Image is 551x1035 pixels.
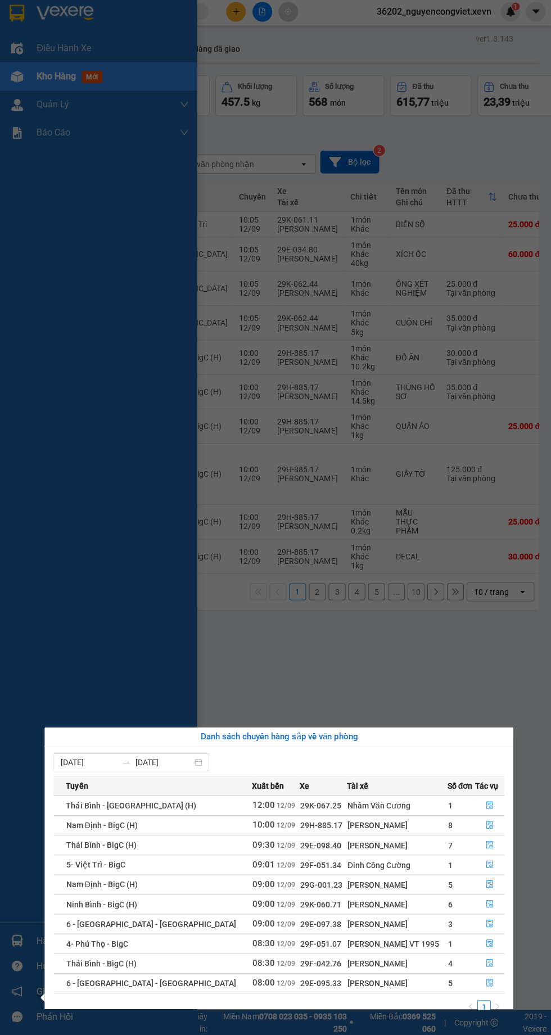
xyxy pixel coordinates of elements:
span: Số đơn [446,780,472,793]
span: 12/09 [276,881,295,889]
span: 12/09 [276,940,295,948]
span: right [493,1003,500,1010]
span: 5- Việt Trì - BigC [66,861,125,870]
span: 10:00 [252,820,274,830]
span: 12/09 [276,979,295,987]
input: Đến ngày [135,757,192,769]
span: 29F-051.07 [300,939,341,948]
span: 09:00 [252,919,274,929]
span: Tác vụ [474,780,497,793]
span: 12/09 [276,802,295,810]
span: Tài xế [346,780,367,793]
span: Thái Bình - BigC (H) [66,959,136,968]
div: [PERSON_NAME] [346,839,446,852]
div: [PERSON_NAME] [346,957,446,970]
span: 08:30 [252,938,274,948]
span: 09:00 [252,899,274,909]
span: file-done [485,861,493,870]
li: 1 [476,1000,490,1014]
a: 1 [477,1001,489,1013]
button: left [463,1000,476,1014]
span: 6 - [GEOGRAPHIC_DATA] - [GEOGRAPHIC_DATA] [66,979,236,988]
button: file-done [475,935,503,953]
span: 29E-098.40 [300,841,341,850]
span: 29F-042.76 [300,959,341,968]
span: 08:30 [252,958,274,968]
span: file-done [485,979,493,988]
span: 4- Phú Thọ - BigC [66,939,128,948]
span: Thái Bình - BigC (H) [66,841,136,850]
div: [PERSON_NAME] [346,879,446,891]
span: 29E-097.38 [300,920,341,929]
span: 29G-001.23 [300,880,342,889]
span: 08:00 [252,978,274,988]
span: left [466,1003,473,1010]
span: 8 [447,821,451,830]
span: file-done [485,900,493,909]
span: 7 [447,841,451,850]
div: Danh sách chuyến hàng sắp về văn phòng [53,731,503,744]
span: Xe [299,780,309,793]
span: 3 [447,920,451,929]
button: file-done [475,837,503,855]
span: file-done [485,821,493,830]
button: file-done [475,915,503,933]
span: 29K-067.25 [300,802,341,811]
span: 09:30 [252,840,274,850]
button: file-done [475,955,503,973]
span: Tuyến [66,780,88,793]
button: file-done [475,797,503,815]
span: 12/09 [276,920,295,928]
input: Từ ngày [60,757,117,769]
span: 29K-060.71 [300,900,341,909]
span: file-done [485,841,493,850]
span: Nam Định - BigC (H) [66,880,137,889]
span: file-done [485,802,493,811]
span: 1 [447,939,451,948]
li: Next Page [490,1000,503,1014]
span: 09:00 [252,879,274,889]
span: 29H-885.17 [300,821,342,830]
span: 29F-051.34 [300,861,341,870]
span: 5 [447,979,451,988]
button: file-done [475,817,503,835]
span: 1 [447,802,451,811]
span: 1 [447,861,451,870]
button: right [490,1000,503,1014]
div: Nhâm Văn Cương [346,800,446,812]
span: 6 - [GEOGRAPHIC_DATA] - [GEOGRAPHIC_DATA] [66,920,236,929]
span: Nam Định - BigC (H) [66,821,137,830]
span: Xuất bến [251,780,283,793]
span: 4 [447,959,451,968]
span: Thái Bình - [GEOGRAPHIC_DATA] (H) [66,802,196,811]
span: 12/09 [276,960,295,968]
span: file-done [485,939,493,948]
span: 5 [447,880,451,889]
span: swap-right [121,758,130,767]
span: file-done [485,880,493,889]
li: Previous Page [463,1000,476,1014]
span: 12/09 [276,822,295,830]
span: to [121,758,130,767]
div: [PERSON_NAME] [346,898,446,911]
button: file-done [475,974,503,992]
span: 12/09 [276,901,295,909]
span: 12:00 [252,801,274,811]
div: [PERSON_NAME] [346,820,446,832]
span: file-done [485,959,493,968]
div: [PERSON_NAME] [346,918,446,930]
div: [PERSON_NAME] VT 1995 [346,938,446,950]
button: file-done [475,876,503,894]
span: 29E-095.33 [300,979,341,988]
span: file-done [485,920,493,929]
span: Ninh Bình - BigC (H) [66,900,137,909]
span: 12/09 [276,861,295,869]
div: Đinh Công Cường [346,859,446,871]
button: file-done [475,856,503,874]
button: file-done [475,896,503,914]
span: 09:01 [252,860,274,870]
div: [PERSON_NAME] [346,977,446,989]
span: 12/09 [276,842,295,849]
span: 6 [447,900,451,909]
